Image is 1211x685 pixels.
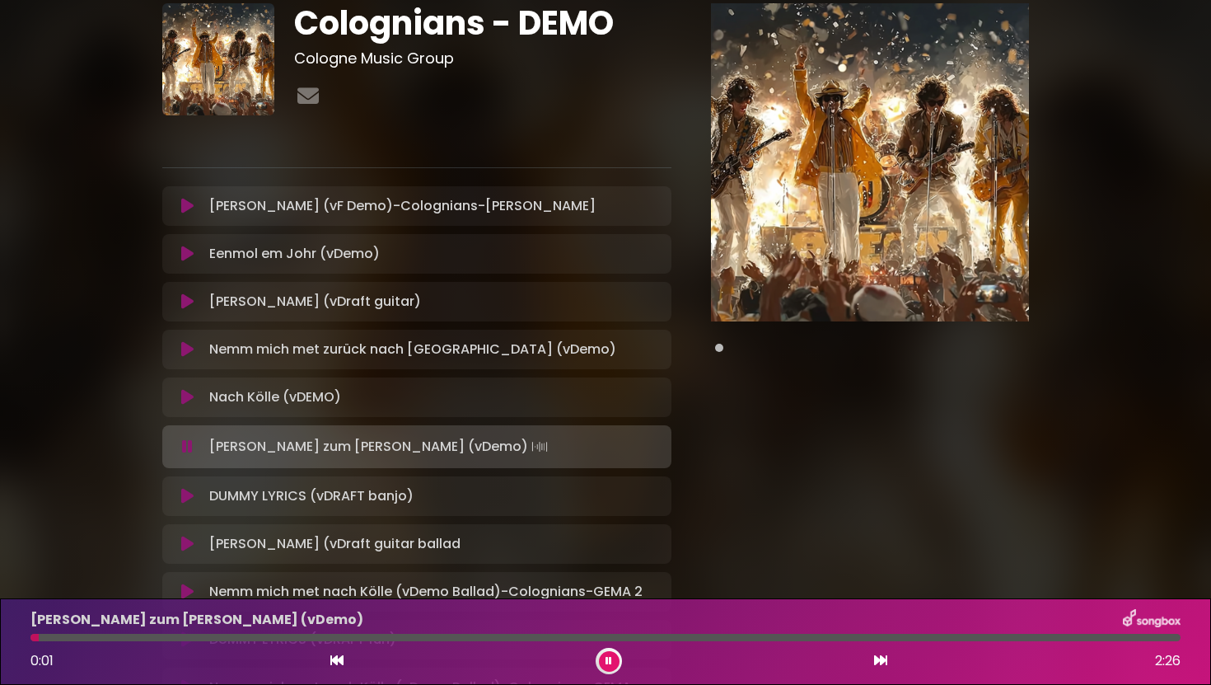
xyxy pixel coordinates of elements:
[528,435,551,458] img: waveform4.gif
[209,534,461,554] p: [PERSON_NAME] (vDraft guitar ballad
[30,651,54,670] span: 0:01
[1155,651,1181,671] span: 2:26
[209,387,341,407] p: Nach Kölle (vDEMO)
[30,610,363,630] p: [PERSON_NAME] zum [PERSON_NAME] (vDemo)
[162,3,274,115] img: 7CvscnJpT4ZgYQDj5s5A
[209,196,596,216] p: [PERSON_NAME] (vF Demo)-Colognians-[PERSON_NAME]
[711,3,1029,321] img: Main Media
[209,582,643,602] p: Nemm mich met nach Kölle (vDemo Ballad)-Colognians-GEMA 2
[209,486,414,506] p: DUMMY LYRICS (vDRAFT banjo)
[209,244,380,264] p: Eenmol em Johr (vDemo)
[1123,609,1181,631] img: songbox-logo-white.png
[209,340,616,359] p: Nemm mich met zurück nach [GEOGRAPHIC_DATA] (vDemo)
[209,292,421,312] p: [PERSON_NAME] (vDraft guitar)
[294,49,671,68] h3: Cologne Music Group
[294,3,671,43] h1: Colognians - DEMO
[209,435,551,458] p: [PERSON_NAME] zum [PERSON_NAME] (vDemo)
